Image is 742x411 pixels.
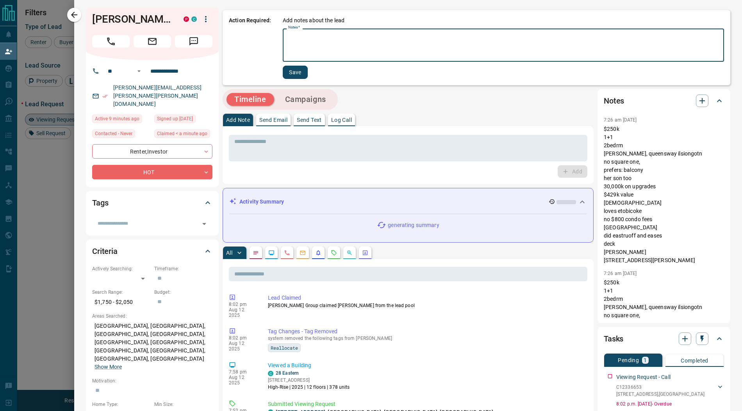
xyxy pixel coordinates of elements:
div: Notes [604,91,724,110]
p: Add notes about the lead [283,16,344,25]
p: Aug 12 2025 [229,341,256,352]
p: Add Note [226,117,250,123]
svg: Lead Browsing Activity [268,250,275,256]
p: $250k 1+1 2bedrm [PERSON_NAME], queensway ilsiongotn no square one, prefers: balcony her son too ... [604,125,724,264]
p: Tag Changes - Tag Removed [268,327,584,336]
p: 8:02 p.m. [DATE] - Overdue [616,400,724,407]
h2: Tasks [604,332,623,345]
p: Activity Summary [239,198,284,206]
p: Viewed a Building [268,361,584,370]
svg: Listing Alerts [315,250,321,256]
p: [STREET_ADDRESS] , [GEOGRAPHIC_DATA] [616,391,705,398]
p: Viewing Request - Call [616,373,671,381]
a: 28 Eastern [276,370,299,376]
label: Notes [288,25,300,30]
button: Campaigns [277,93,334,106]
svg: Requests [331,250,337,256]
p: 7:58 pm [229,369,256,375]
div: Activity Summary [229,195,587,209]
p: [STREET_ADDRESS] [268,377,350,384]
p: All [226,250,232,256]
p: [GEOGRAPHIC_DATA], [GEOGRAPHIC_DATA], [GEOGRAPHIC_DATA], [GEOGRAPHIC_DATA], [GEOGRAPHIC_DATA], [G... [92,320,212,373]
div: Tue Aug 12 2025 [154,129,212,140]
span: Call [92,35,130,48]
span: Reallocate [271,344,298,352]
span: Active 9 minutes ago [95,115,139,123]
p: generating summary [388,221,439,229]
p: Submitted Viewing Request [268,400,584,408]
p: Timeframe: [154,265,212,272]
svg: Agent Actions [362,250,368,256]
p: High-Rise | 2025 | 12 floors | 378 units [268,384,350,391]
p: Action Required: [229,16,271,79]
button: Timeline [227,93,274,106]
h1: [PERSON_NAME] [92,13,172,25]
p: Aug 12 2025 [229,375,256,386]
div: condos.ca [268,371,273,376]
p: Home Type: [92,401,150,408]
div: HOT [92,165,212,179]
p: system removed the following tags from [PERSON_NAME] [268,336,584,341]
h2: Tags [92,197,108,209]
span: Contacted - Never [95,130,132,138]
p: Lead Claimed [268,294,584,302]
div: Tasks [604,329,724,348]
p: 1 [644,357,647,363]
div: Tags [92,193,212,212]
p: 8:02 pm [229,335,256,341]
p: 8:02 pm [229,302,256,307]
span: Email [134,35,171,48]
button: Show More [95,363,122,371]
div: Tue Apr 29 2014 [154,114,212,125]
p: Send Text [297,117,322,123]
a: [PERSON_NAME][EMAIL_ADDRESS][PERSON_NAME][PERSON_NAME][DOMAIN_NAME] [113,84,202,107]
p: Pending [618,357,639,363]
p: Min Size: [154,401,212,408]
p: Budget: [154,289,212,296]
h2: Notes [604,95,624,107]
svg: Calls [284,250,290,256]
p: Actively Searching: [92,265,150,272]
p: Log Call [331,117,352,123]
p: Search Range: [92,289,150,296]
button: Open [199,218,210,229]
div: Criteria [92,242,212,261]
svg: Emails [300,250,306,256]
span: Message [175,35,212,48]
p: Motivation: [92,377,212,384]
span: Signed up [DATE] [157,115,193,123]
button: Open [134,66,144,76]
svg: Opportunities [346,250,353,256]
div: Renter , Investor [92,144,212,159]
div: C12336653[STREET_ADDRESS],[GEOGRAPHIC_DATA] [616,382,724,399]
p: $1,750 - $2,050 [92,296,150,309]
span: Claimed < a minute ago [157,130,207,138]
p: Completed [681,358,708,363]
p: Send Email [259,117,287,123]
p: 7:26 am [DATE] [604,117,637,123]
div: property.ca [184,16,189,22]
svg: Notes [253,250,259,256]
div: Tue Aug 12 2025 [92,114,150,125]
svg: Email Verified [102,93,108,99]
p: 7:26 am [DATE] [604,271,637,276]
button: Save [283,66,308,79]
h2: Criteria [92,245,118,257]
p: C12336653 [616,384,705,391]
p: Aug 12 2025 [229,307,256,318]
p: [PERSON_NAME] Group claimed [PERSON_NAME] from the lead pool [268,302,584,309]
p: Areas Searched: [92,313,212,320]
div: condos.ca [191,16,197,22]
